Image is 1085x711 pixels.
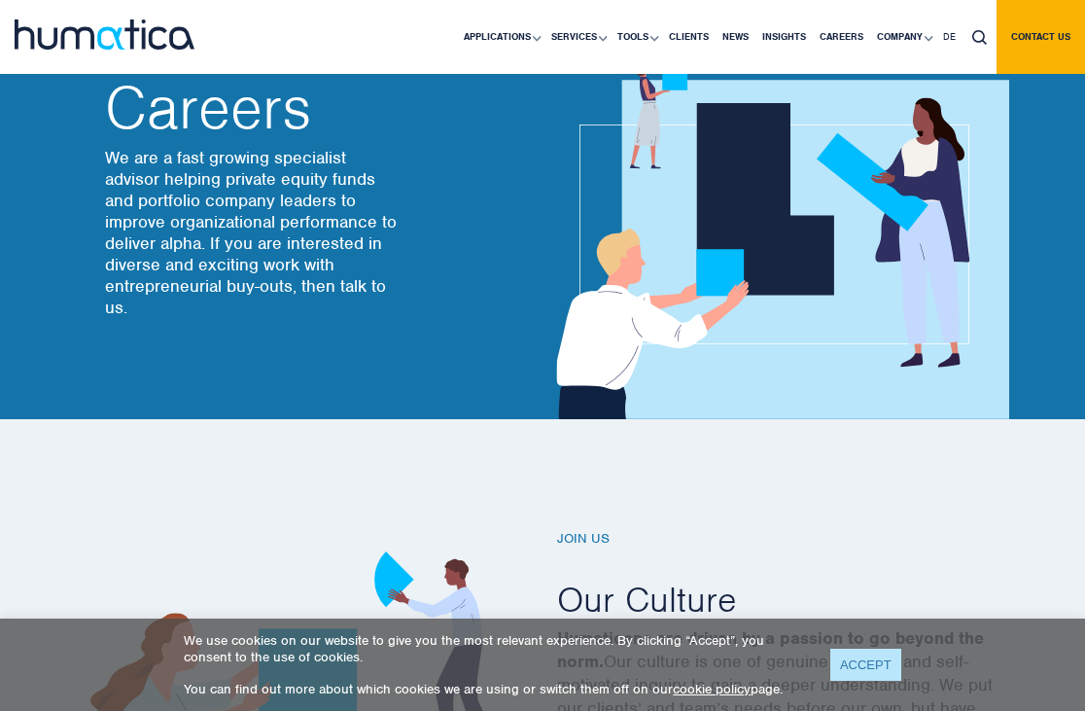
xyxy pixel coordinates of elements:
[557,531,995,548] h6: Join us
[673,681,751,697] a: cookie policy
[15,19,194,50] img: logo
[184,681,806,697] p: You can find out more about which cookies we are using or switch them off on our page.
[943,30,956,43] span: DE
[972,30,987,45] img: search_icon
[830,649,901,681] a: ACCEPT
[184,632,806,665] p: We use cookies on our website to give you the most relevant experience. By clicking “Accept”, you...
[105,79,397,137] h2: Careers
[542,58,1009,419] img: about_banner1
[557,577,995,622] h2: Our Culture
[105,147,397,318] p: We are a fast growing specialist advisor helping private equity funds and portfolio company leade...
